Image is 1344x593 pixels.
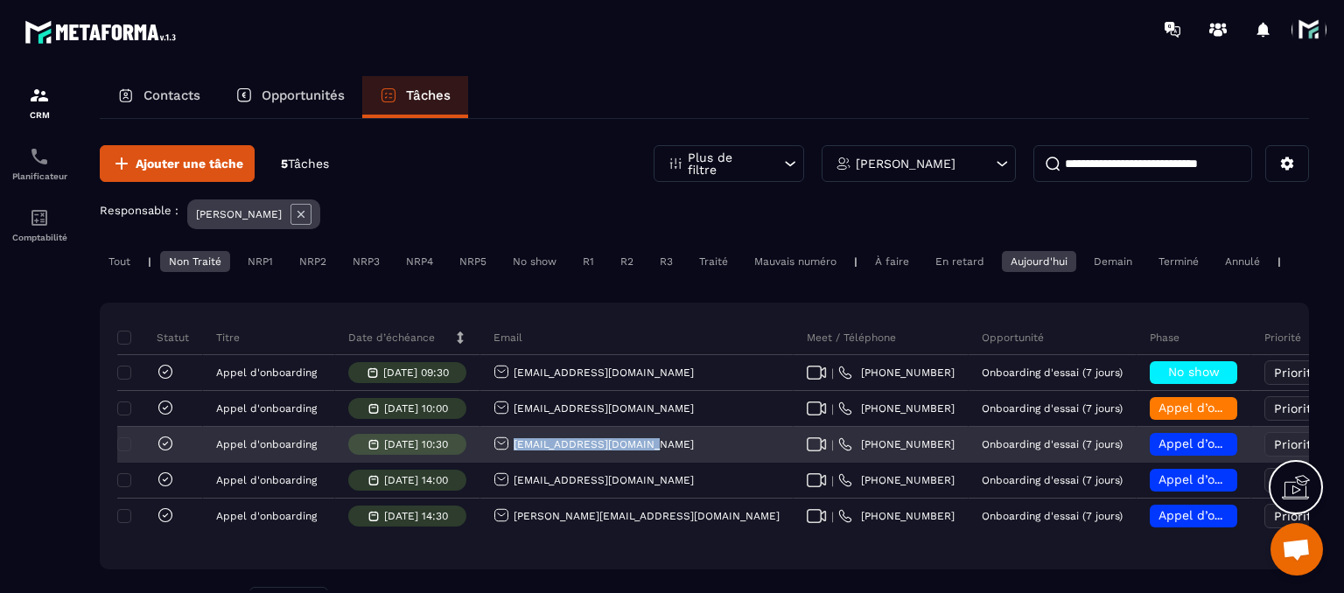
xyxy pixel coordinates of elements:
p: CRM [4,110,74,120]
p: Meet / Téléphone [807,331,896,345]
img: accountant [29,207,50,228]
img: logo [24,16,182,48]
span: | [831,402,834,415]
span: No show [1168,365,1220,379]
p: Onboarding d'essai (7 jours) [982,402,1123,415]
span: | [831,474,834,487]
p: Phase [1150,331,1179,345]
p: Onboarding d'essai (7 jours) [982,510,1123,522]
div: Ouvrir le chat [1270,523,1323,576]
span: Tâches [288,157,329,171]
div: NRP2 [290,251,335,272]
a: accountantaccountantComptabilité [4,194,74,255]
p: | [854,255,857,268]
div: NRP4 [397,251,442,272]
span: | [831,366,834,380]
p: [PERSON_NAME] [196,208,282,220]
p: Date d’échéance [348,331,435,345]
span: | [831,510,834,523]
a: Tâches [362,76,468,118]
div: NRP3 [344,251,388,272]
a: Contacts [100,76,218,118]
div: En retard [927,251,993,272]
a: [PHONE_NUMBER] [838,509,955,523]
div: Annulé [1216,251,1269,272]
a: [PHONE_NUMBER] [838,366,955,380]
a: [PHONE_NUMBER] [838,473,955,487]
p: [DATE] 10:30 [384,438,448,450]
p: Email [493,331,522,345]
div: R1 [574,251,603,272]
div: Terminé [1150,251,1207,272]
img: scheduler [29,146,50,167]
p: Appel d'onboarding [216,510,317,522]
a: formationformationCRM [4,72,74,133]
p: Responsable : [100,204,178,217]
p: Onboarding d'essai (7 jours) [982,366,1123,379]
div: R3 [651,251,682,272]
p: Contacts [143,87,200,103]
span: Priorité [1274,437,1319,451]
div: No show [504,251,565,272]
a: Opportunités [218,76,362,118]
div: NRP5 [451,251,495,272]
div: Demain [1085,251,1141,272]
p: [DATE] 14:00 [384,474,448,486]
div: À faire [866,251,918,272]
span: Ajouter une tâche [136,155,243,172]
div: Aujourd'hui [1002,251,1076,272]
p: [DATE] 09:30 [383,366,449,379]
p: Onboarding d'essai (7 jours) [982,438,1123,450]
p: Opportunité [982,331,1044,345]
p: Planificateur [4,171,74,181]
p: 5 [281,156,329,172]
p: Titre [216,331,240,345]
button: Ajouter une tâche [100,145,255,182]
span: Appel d’onboarding planifié [1158,508,1324,522]
span: Priorité [1274,366,1319,380]
span: Appel d’onboarding planifié [1158,472,1324,486]
div: Non Traité [160,251,230,272]
a: schedulerschedulerPlanificateur [4,133,74,194]
p: Appel d'onboarding [216,438,317,450]
p: | [148,255,151,268]
p: Appel d'onboarding [216,366,317,379]
span: Priorité [1274,509,1319,523]
p: Appel d'onboarding [216,402,317,415]
p: [DATE] 14:30 [384,510,448,522]
div: NRP1 [239,251,282,272]
div: R2 [612,251,642,272]
p: Comptabilité [4,233,74,242]
p: Statut [122,331,189,345]
a: [PHONE_NUMBER] [838,401,955,415]
span: Appel d’onboarding planifié [1158,436,1324,450]
p: Plus de filtre [688,151,765,176]
p: Tâches [406,87,451,103]
a: [PHONE_NUMBER] [838,437,955,451]
div: Tout [100,251,139,272]
p: Opportunités [262,87,345,103]
p: [PERSON_NAME] [856,157,955,170]
span: Appel d’onboarding terminée [1158,401,1333,415]
p: [DATE] 10:00 [384,402,448,415]
p: | [1277,255,1281,268]
div: Traité [690,251,737,272]
span: Priorité [1274,401,1319,415]
img: formation [29,85,50,106]
span: | [831,438,834,451]
p: Appel d'onboarding [216,474,317,486]
p: Onboarding d'essai (7 jours) [982,474,1123,486]
p: Priorité [1264,331,1301,345]
div: Mauvais numéro [745,251,845,272]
